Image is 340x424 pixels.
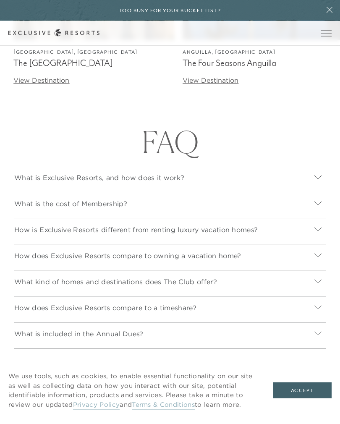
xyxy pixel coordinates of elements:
[14,197,127,212] p: What is the cost of Membership?
[273,382,332,398] button: Accept
[183,76,238,85] a: View Destination
[13,49,174,57] figcaption: [GEOGRAPHIC_DATA], [GEOGRAPHIC_DATA]
[14,301,196,316] p: How does Exclusive Resorts compare to a timeshare?
[29,128,311,158] h1: FAQ
[119,7,221,15] h6: Too busy for your bucket list?
[14,249,241,264] p: How does Exclusive Resorts compare to owning a vacation home?
[13,58,174,69] figcaption: The [GEOGRAPHIC_DATA]
[321,30,332,36] button: Open navigation
[14,327,144,342] p: What is included in the Annual Dues?
[13,76,69,85] a: View Destination
[132,400,195,410] a: Terms & Conditions
[8,372,256,409] p: We use tools, such as cookies, to enable essential functionality on our site as well as collectin...
[14,275,217,290] p: What kind of homes and destinations does The Club offer?
[14,223,258,238] p: How is Exclusive Resorts different from renting luxury vacation homes?
[14,171,184,186] p: What is Exclusive Resorts, and how does it work?
[73,400,120,410] a: Privacy Policy
[14,353,267,368] p: How do Members benefit financially compared to luxury rentals or hotels?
